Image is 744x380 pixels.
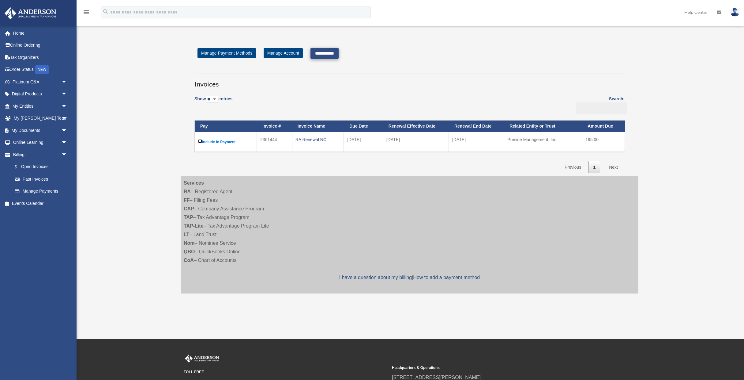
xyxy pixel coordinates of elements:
a: My [PERSON_NAME] Teamarrow_drop_down [4,112,77,125]
img: Anderson Advisors Platinum Portal [3,7,58,19]
a: Platinum Q&Aarrow_drop_down [4,76,77,88]
a: Home [4,27,77,39]
a: How to add a payment method [413,275,480,280]
strong: TAP [184,215,193,220]
a: Next [604,161,622,174]
input: Include in Payment [198,139,202,143]
img: User Pic [730,8,739,17]
th: Invoice Name: activate to sort column ascending [292,121,344,132]
strong: CoA [184,258,194,263]
label: Search: [573,95,625,114]
td: [DATE] [344,132,383,152]
a: menu [83,11,90,16]
strong: FF [184,198,190,203]
small: Headquarters & Operations [392,365,596,371]
a: Previous [560,161,586,174]
a: Order StatusNEW [4,63,77,76]
th: Renewal End Date: activate to sort column ascending [449,121,504,132]
span: $ [18,163,21,171]
a: 1 [588,161,600,174]
div: NEW [35,65,49,74]
p: | [184,273,635,282]
a: Past Invoices [9,173,73,185]
strong: CAP [184,206,194,211]
th: Renewal Effective Date: activate to sort column ascending [383,121,449,132]
span: arrow_drop_down [61,100,73,113]
a: Online Ordering [4,39,77,52]
div: RA Renewal NC [295,135,340,144]
a: My Entitiesarrow_drop_down [4,100,77,112]
span: arrow_drop_down [61,112,73,125]
th: Related Entity or Trust: activate to sort column ascending [504,121,582,132]
strong: RA [184,189,191,194]
td: [DATE] [383,132,449,152]
a: Digital Productsarrow_drop_down [4,88,77,100]
strong: Services [184,180,204,186]
span: arrow_drop_down [61,136,73,149]
strong: QBO [184,249,195,254]
a: Manage Payment Methods [197,48,256,58]
td: Preside Management, Inc. [504,132,582,152]
a: Billingarrow_drop_down [4,148,73,161]
label: Show entries [194,95,232,109]
th: Amount Due: activate to sort column ascending [582,121,625,132]
span: arrow_drop_down [61,148,73,161]
strong: Nom [184,240,195,246]
strong: TAP-Lite [184,223,204,228]
span: arrow_drop_down [61,76,73,88]
a: My Documentsarrow_drop_down [4,124,77,136]
a: Manage Account [264,48,303,58]
div: – Registered Agent – Filing Fees – Company Assistance Program – Tax Advantage Program – Tax Advan... [181,176,638,294]
strong: LT [184,232,189,237]
i: search [102,8,109,15]
a: I have a question about my billing [339,275,412,280]
th: Pay: activate to sort column descending [195,121,257,132]
td: [DATE] [449,132,504,152]
span: arrow_drop_down [61,124,73,137]
a: $Open Invoices [9,161,70,173]
th: Due Date: activate to sort column ascending [344,121,383,132]
a: Online Learningarrow_drop_down [4,136,77,149]
i: menu [83,9,90,16]
th: Invoice #: activate to sort column ascending [257,121,292,132]
input: Search: [576,102,627,114]
h3: Invoices [194,74,625,89]
a: [STREET_ADDRESS][PERSON_NAME] [392,375,481,380]
span: arrow_drop_down [61,88,73,101]
a: Events Calendar [4,197,77,209]
select: Showentries [206,96,218,103]
a: Manage Payments [9,185,73,198]
a: Tax Organizers [4,51,77,63]
img: Anderson Advisors Platinum Portal [184,355,220,363]
small: TOLL FREE [184,369,388,375]
td: 195.00 [582,132,625,152]
label: Include in Payment [198,138,254,146]
td: 2361444 [257,132,292,152]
